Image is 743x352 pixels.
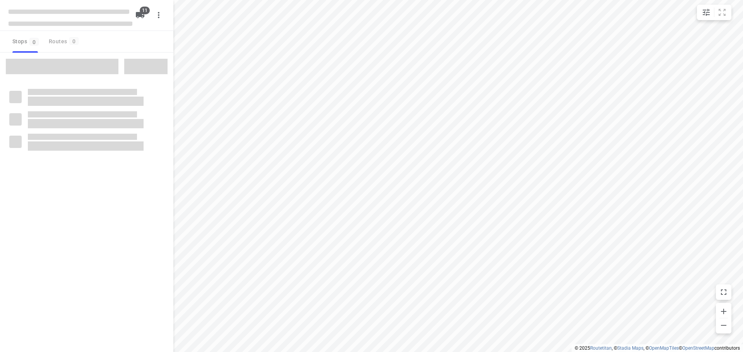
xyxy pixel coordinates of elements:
[617,345,644,351] a: Stadia Maps
[575,345,740,351] li: © 2025 , © , © © contributors
[682,345,714,351] a: OpenStreetMap
[698,5,714,20] button: Map settings
[590,345,612,351] a: Routetitan
[649,345,679,351] a: OpenMapTiles
[697,5,731,20] div: small contained button group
